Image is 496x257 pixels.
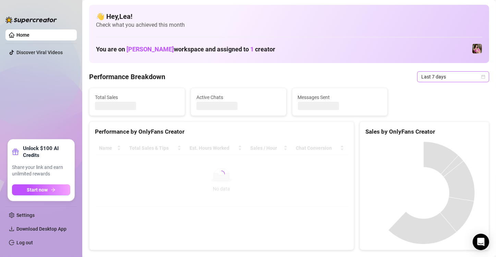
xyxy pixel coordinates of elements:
span: download [9,226,14,232]
div: Performance by OnlyFans Creator [95,127,348,136]
h4: Performance Breakdown [89,72,165,82]
img: logo-BBDzfeDw.svg [5,16,57,23]
strong: Unlock $100 AI Credits [23,145,70,159]
a: Log out [16,240,33,245]
span: Share your link and earn unlimited rewards [12,164,70,178]
span: loading [217,170,226,178]
div: Open Intercom Messenger [473,234,489,250]
span: Active Chats [196,94,281,101]
span: calendar [481,75,485,79]
span: [PERSON_NAME] [126,46,174,53]
button: Start nowarrow-right [12,184,70,195]
span: gift [12,148,19,155]
h1: You are on workspace and assigned to creator [96,46,275,53]
h4: 👋 Hey, Lea ! [96,12,482,21]
span: Download Desktop App [16,226,66,232]
span: Messages Sent [298,94,382,101]
a: Discover Viral Videos [16,50,63,55]
span: Last 7 days [421,72,485,82]
span: Total Sales [95,94,179,101]
div: Sales by OnlyFans Creator [365,127,483,136]
a: Settings [16,212,35,218]
span: 1 [250,46,254,53]
img: Nanner [472,44,482,53]
a: Home [16,32,29,38]
span: Start now [27,187,48,193]
span: arrow-right [51,187,56,192]
span: Check what you achieved this month [96,21,482,29]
